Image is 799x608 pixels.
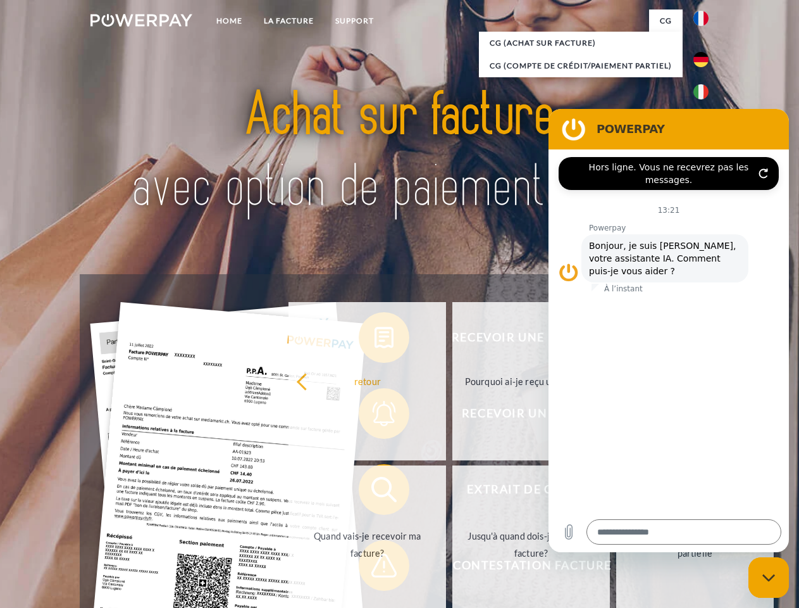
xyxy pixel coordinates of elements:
[121,61,678,243] img: title-powerpay_fr.svg
[460,528,602,562] div: Jusqu'à quand dois-je payer ma facture?
[479,32,683,54] a: CG (achat sur facture)
[206,9,253,32] a: Home
[693,52,709,67] img: de
[693,11,709,26] img: fr
[460,372,602,389] div: Pourquoi ai-je reçu une facture?
[748,557,789,598] iframe: Bouton de lancement de la fenêtre de messagerie, conversation en cours
[296,372,438,389] div: retour
[90,14,192,27] img: logo-powerpay-white.svg
[479,54,683,77] a: CG (Compte de crédit/paiement partiel)
[253,9,325,32] a: LA FACTURE
[296,528,438,562] div: Quand vais-je recevoir ma facture?
[649,9,683,32] a: CG
[325,9,385,32] a: Support
[548,109,789,552] iframe: Fenêtre de messagerie
[693,84,709,99] img: it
